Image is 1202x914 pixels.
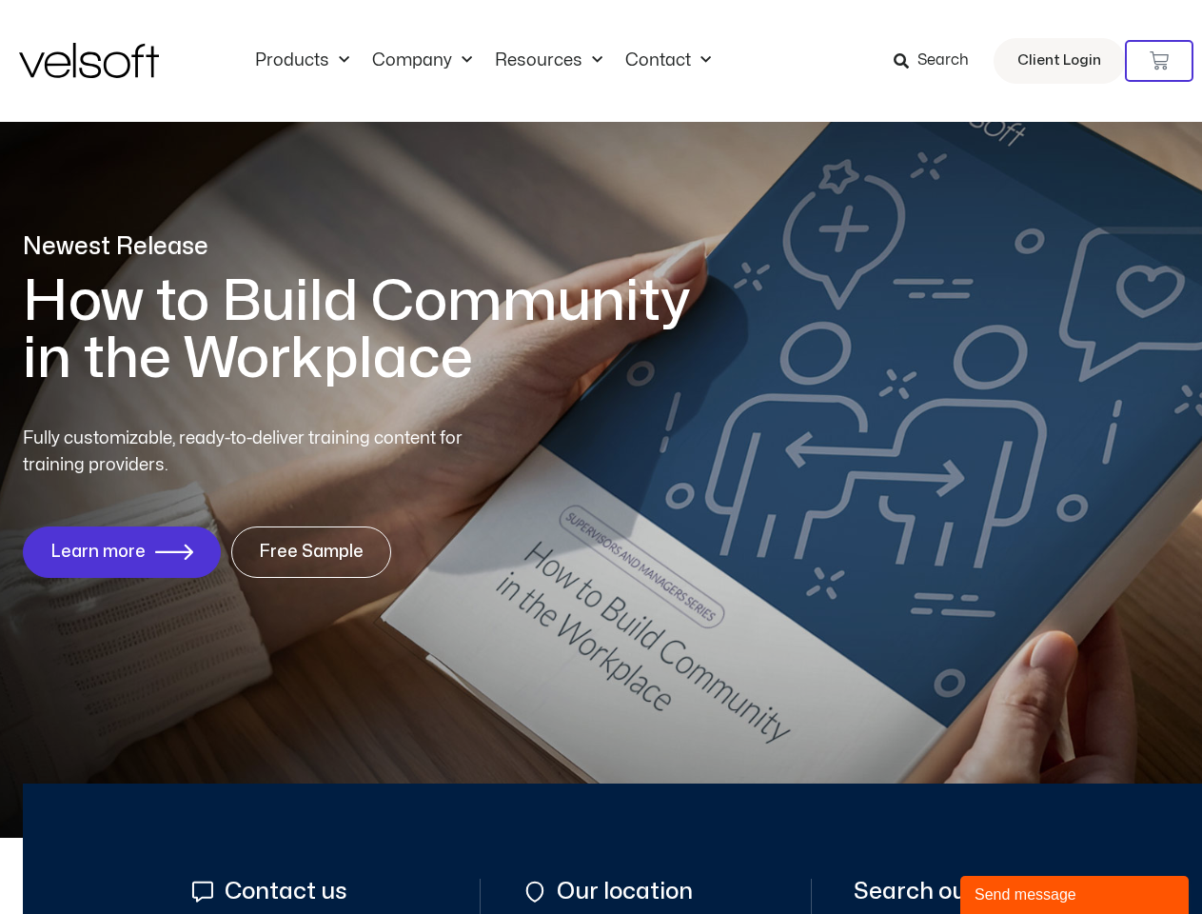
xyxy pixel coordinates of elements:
[1017,49,1101,73] span: Client Login
[917,49,969,73] span: Search
[23,273,718,387] h1: How to Build Community in the Workplace
[614,50,722,71] a: ContactMenu Toggle
[994,38,1125,84] a: Client Login
[361,50,483,71] a: CompanyMenu Toggle
[231,527,391,578] a: Free Sample
[19,43,159,78] img: Velsoft Training Materials
[23,527,221,578] a: Learn more
[259,543,364,562] span: Free Sample
[220,879,347,904] span: Contact us
[244,50,722,71] nav: Menu
[483,50,614,71] a: ResourcesMenu Toggle
[50,543,146,562] span: Learn more
[23,230,718,264] p: Newest Release
[552,879,693,904] span: Our location
[854,879,1173,904] span: Search our courseware store
[23,426,497,479] p: Fully customizable, ready-to-deliver training content for training providers.
[894,45,982,77] a: Search
[244,50,361,71] a: ProductsMenu Toggle
[960,872,1192,914] iframe: chat widget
